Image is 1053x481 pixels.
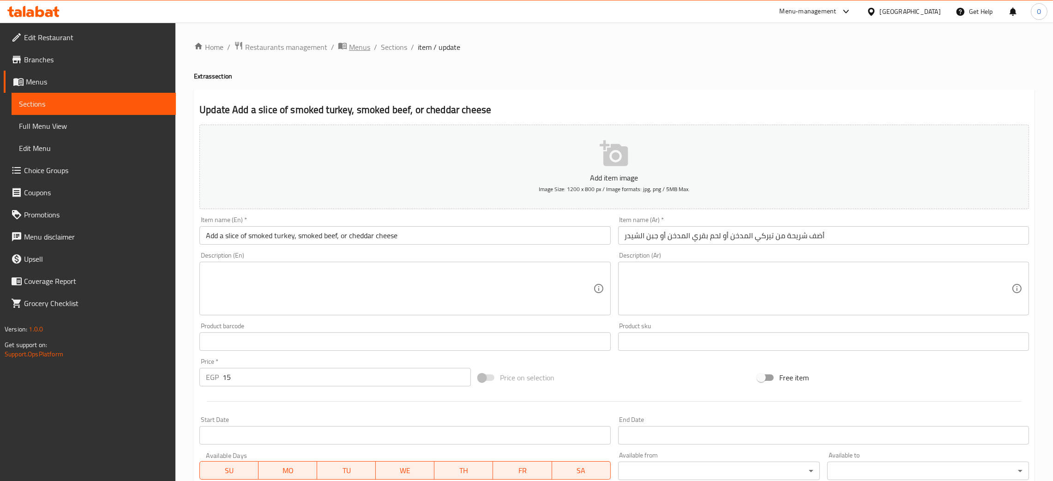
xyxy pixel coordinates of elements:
[26,76,168,87] span: Menus
[1037,6,1041,17] span: O
[381,42,407,53] a: Sections
[206,372,219,383] p: EGP
[214,172,1015,183] p: Add item image
[552,461,611,480] button: SA
[618,332,1029,351] input: Please enter product sku
[24,209,168,220] span: Promotions
[4,248,176,270] a: Upsell
[12,137,176,159] a: Edit Menu
[374,42,377,53] li: /
[376,461,434,480] button: WE
[194,41,1035,53] nav: breadcrumb
[19,98,168,109] span: Sections
[12,93,176,115] a: Sections
[500,372,554,383] span: Price on selection
[411,42,414,53] li: /
[199,461,259,480] button: SU
[779,372,809,383] span: Free item
[199,226,610,245] input: Enter name En
[780,6,836,17] div: Menu-management
[24,276,168,287] span: Coverage Report
[24,32,168,43] span: Edit Restaurant
[24,165,168,176] span: Choice Groups
[493,461,552,480] button: FR
[19,143,168,154] span: Edit Menu
[259,461,317,480] button: MO
[379,464,431,477] span: WE
[19,120,168,132] span: Full Menu View
[199,125,1029,209] button: Add item imageImage Size: 1200 x 800 px / Image formats: jpg, png / 5MB Max.
[4,270,176,292] a: Coverage Report
[234,41,327,53] a: Restaurants management
[194,42,223,53] a: Home
[204,464,255,477] span: SU
[497,464,548,477] span: FR
[349,42,370,53] span: Menus
[4,226,176,248] a: Menu disclaimer
[227,42,230,53] li: /
[29,323,43,335] span: 1.0.0
[4,292,176,314] a: Grocery Checklist
[434,461,493,480] button: TH
[262,464,313,477] span: MO
[317,461,376,480] button: TU
[4,71,176,93] a: Menus
[4,181,176,204] a: Coupons
[618,462,820,480] div: ​
[556,464,607,477] span: SA
[331,42,334,53] li: /
[194,72,1035,81] h4: Extras section
[24,54,168,65] span: Branches
[321,464,372,477] span: TU
[338,41,370,53] a: Menus
[24,253,168,265] span: Upsell
[880,6,941,17] div: [GEOGRAPHIC_DATA]
[618,226,1029,245] input: Enter name Ar
[223,368,471,386] input: Please enter price
[5,348,63,360] a: Support.OpsPlatform
[5,339,47,351] span: Get support on:
[438,464,489,477] span: TH
[4,26,176,48] a: Edit Restaurant
[827,462,1029,480] div: ​
[24,187,168,198] span: Coupons
[4,48,176,71] a: Branches
[5,323,27,335] span: Version:
[24,298,168,309] span: Grocery Checklist
[199,332,610,351] input: Please enter product barcode
[199,103,1029,117] h2: Update Add a slice of smoked turkey, smoked beef, or cheddar cheese
[4,204,176,226] a: Promotions
[418,42,460,53] span: item / update
[12,115,176,137] a: Full Menu View
[245,42,327,53] span: Restaurants management
[4,159,176,181] a: Choice Groups
[539,184,690,194] span: Image Size: 1200 x 800 px / Image formats: jpg, png / 5MB Max.
[24,231,168,242] span: Menu disclaimer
